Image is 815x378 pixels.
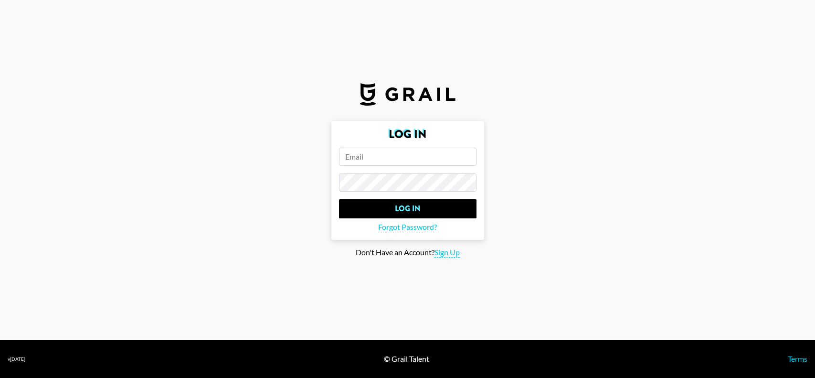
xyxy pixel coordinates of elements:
div: v [DATE] [8,356,25,362]
div: Don't Have an Account? [8,248,807,258]
span: Sign Up [434,248,460,258]
img: Grail Talent Logo [360,83,455,106]
a: Terms [788,354,807,363]
input: Email [339,148,476,166]
div: © Grail Talent [384,354,429,364]
input: Log In [339,199,476,218]
span: Forgot Password? [378,222,437,232]
h2: Log In [339,129,476,140]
